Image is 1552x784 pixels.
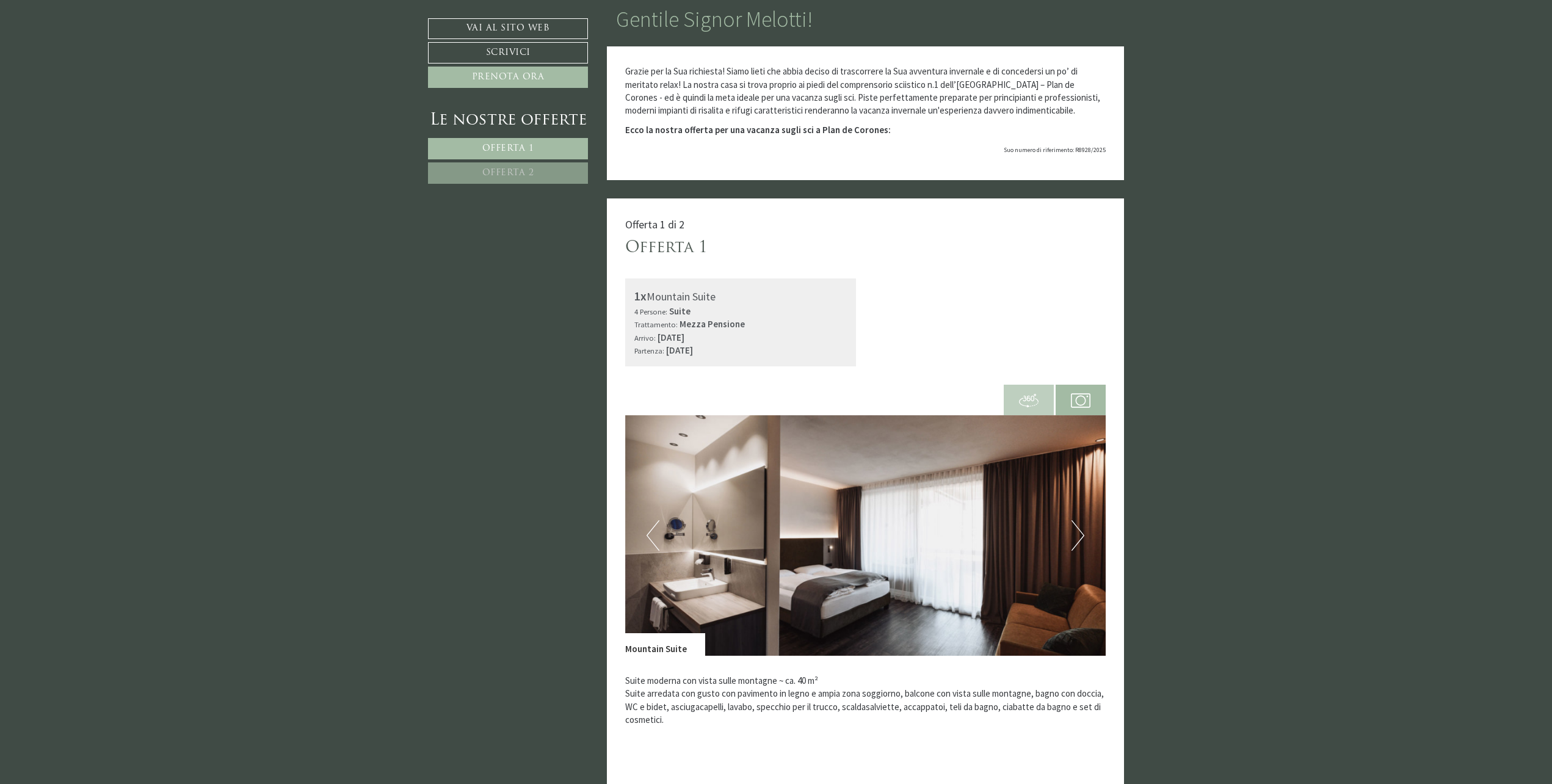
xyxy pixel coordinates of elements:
[18,35,162,44] div: Montis – Active Nature Spa
[177,161,463,169] small: 09:26
[9,32,168,67] div: Buon giorno, come possiamo aiutarla?
[1071,391,1090,410] img: camera.svg
[680,318,745,330] b: Mezza Pensione
[616,7,813,32] h1: Gentile Signor Melotti!
[634,346,664,355] small: Partenza:
[647,520,659,551] button: Previous
[177,73,463,82] div: Lei
[428,67,588,88] a: Prenota ora
[625,124,891,136] strong: Ecco la nostra offerta per una vacanza sugli sci a Plan de Corones:
[625,65,1106,117] p: Grazie per la Sua richiesta! Siamo lieti che abbia deciso di trascorrere la Sua avventura inverna...
[428,42,588,64] a: Scrivici
[666,344,693,356] b: [DATE]
[625,415,1106,656] img: image
[482,169,534,178] span: Offerta 2
[625,237,708,260] div: Offerta 1
[634,288,847,305] div: Mountain Suite
[177,176,463,186] div: Lei
[634,307,667,316] small: 4 Persone:
[669,305,691,317] b: Suite
[658,332,684,343] b: [DATE]
[428,18,588,39] a: Vai al sito web
[482,144,534,153] span: Offerta 1
[625,674,1106,739] p: Suite moderna con vista sulle montagne ~ ca. 40 m² Suite arredata con gusto con pavimento in legn...
[18,57,162,65] small: 09:25
[217,9,264,29] div: giovedì
[625,217,684,231] span: Offerta 1 di 2
[415,322,482,343] button: Invia
[171,174,472,222] div: Scusate, sempre dalle foto sembra che il bagno sia aperto senza porta. Qual è la foto che dobbiam...
[625,633,705,655] div: Mountain Suite
[171,70,472,170] div: [PERSON_NAME], chiedo una precisazione sulle immagini della Mountain Suite, [PERSON_NAME] cercand...
[634,319,678,329] small: Trattamento:
[177,211,463,219] small: 09:30
[634,288,647,303] b: 1x
[1019,391,1039,410] img: 360-grad.svg
[428,109,588,132] div: Le nostre offerte
[634,333,656,343] small: Arrivo:
[1004,146,1106,154] span: Suo numero di riferimento: R8928/2025
[1072,520,1084,551] button: Next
